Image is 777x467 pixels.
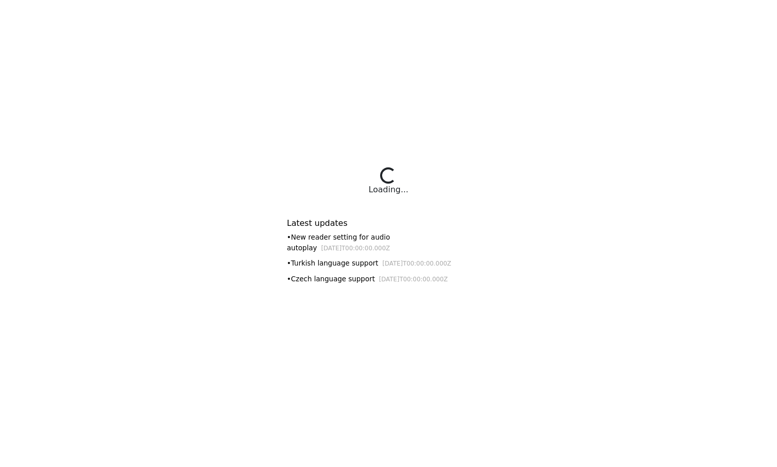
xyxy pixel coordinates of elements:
small: [DATE]T00:00:00.000Z [382,260,451,267]
div: • Turkish language support [287,258,490,269]
div: • New reader setting for audio autoplay [287,232,490,253]
small: [DATE]T00:00:00.000Z [321,245,390,252]
div: • Czech language support [287,274,490,284]
h6: Latest updates [287,218,490,228]
div: Loading... [368,184,408,196]
small: [DATE]T00:00:00.000Z [379,276,448,283]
